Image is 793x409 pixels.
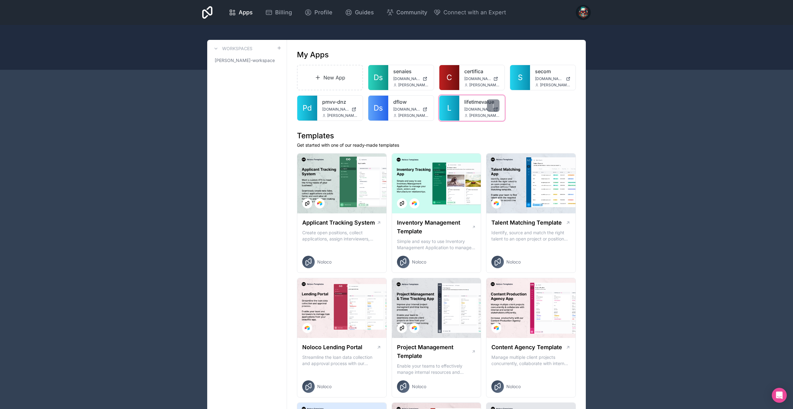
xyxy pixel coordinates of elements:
span: [DOMAIN_NAME] [393,76,420,81]
span: Noloco [506,383,521,390]
h1: Noloco Lending Portal [302,343,362,352]
span: Pd [303,103,312,113]
p: Simple and easy to use Inventory Management Application to manage your stock, orders and Manufact... [397,238,476,251]
a: Pd [297,96,317,121]
span: [DOMAIN_NAME] [535,76,563,81]
p: Enable your teams to effectively manage internal resources and execute client projects on time. [397,363,476,375]
span: Billing [275,8,292,17]
a: senaies [393,68,429,75]
span: [DOMAIN_NAME] [322,107,349,112]
span: Ds [374,73,383,83]
a: Workspaces [212,45,252,52]
p: Get started with one of our ready-made templates [297,142,576,148]
a: [PERSON_NAME]-workspace [212,55,282,66]
span: Noloco [412,259,426,265]
a: secom [535,68,571,75]
span: Noloco [412,383,426,390]
span: [PERSON_NAME][EMAIL_ADDRESS][DOMAIN_NAME] [327,113,358,118]
span: S [518,73,523,83]
span: C [447,73,452,83]
span: Noloco [317,383,332,390]
h1: Content Agency Template [491,343,562,352]
a: Apps [224,6,258,19]
span: [DOMAIN_NAME] [393,107,420,112]
span: [DOMAIN_NAME] [464,107,491,112]
h1: Applicant Tracking System [302,218,375,227]
a: pmvv-dnz [322,98,358,106]
img: Airtable Logo [317,201,322,206]
span: [PERSON_NAME][EMAIL_ADDRESS][DOMAIN_NAME] [398,113,429,118]
h3: Workspaces [222,45,252,52]
a: [DOMAIN_NAME] [464,107,500,112]
p: Create open positions, collect applications, assign interviewers, centralise candidate feedback a... [302,230,381,242]
span: [PERSON_NAME][EMAIL_ADDRESS][DOMAIN_NAME] [540,83,571,88]
a: [DOMAIN_NAME] [535,76,571,81]
button: Connect with an Expert [433,8,506,17]
h1: Inventory Management Template [397,218,472,236]
a: Profile [299,6,337,19]
a: S [510,65,530,90]
span: [DOMAIN_NAME] [464,76,491,81]
img: Airtable Logo [305,326,310,331]
span: Profile [314,8,332,17]
span: Ds [374,103,383,113]
img: Airtable Logo [494,201,499,206]
a: L [439,96,459,121]
a: dflow [393,98,429,106]
span: Noloco [506,259,521,265]
span: Apps [239,8,253,17]
h1: My Apps [297,50,329,60]
img: Airtable Logo [494,326,499,331]
span: L [447,103,451,113]
p: Streamline the loan data collection and approval process with our Lending Portal template. [302,354,381,367]
span: Guides [355,8,374,17]
a: [DOMAIN_NAME] [393,76,429,81]
a: Community [381,6,432,19]
h1: Templates [297,131,576,141]
a: certifica [464,68,500,75]
span: [PERSON_NAME]-workspace [215,57,275,64]
a: [DOMAIN_NAME] [393,107,429,112]
p: Manage multiple client projects concurrently, collaborate with internal and external stakeholders... [491,354,571,367]
a: C [439,65,459,90]
img: Airtable Logo [412,326,417,331]
a: Ds [368,96,388,121]
a: Billing [260,6,297,19]
a: [DOMAIN_NAME] [464,76,500,81]
span: Community [396,8,427,17]
a: lifetimevalue [464,98,500,106]
span: [PERSON_NAME][EMAIL_ADDRESS][DOMAIN_NAME] [469,83,500,88]
span: Connect with an Expert [443,8,506,17]
h1: Project Management Template [397,343,471,360]
div: Open Intercom Messenger [772,388,787,403]
p: Identify, source and match the right talent to an open project or position with our Talent Matchi... [491,230,571,242]
a: Guides [340,6,379,19]
h1: Talent Matching Template [491,218,562,227]
a: Ds [368,65,388,90]
span: [PERSON_NAME][EMAIL_ADDRESS][DOMAIN_NAME] [469,113,500,118]
span: [PERSON_NAME][EMAIL_ADDRESS][DOMAIN_NAME] [398,83,429,88]
span: Noloco [317,259,332,265]
a: New App [297,65,363,90]
img: Airtable Logo [412,201,417,206]
a: [DOMAIN_NAME] [322,107,358,112]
